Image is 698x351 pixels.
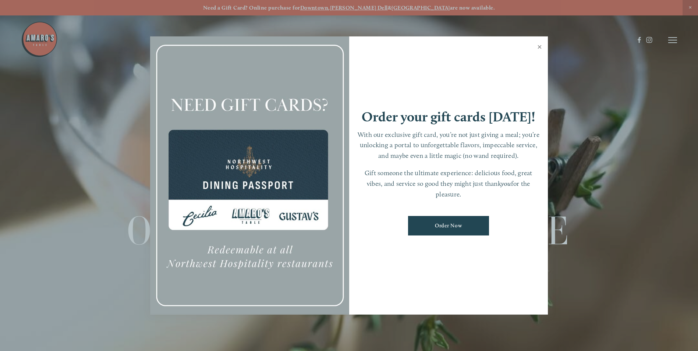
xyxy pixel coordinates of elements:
[532,38,547,58] a: Close
[357,130,541,161] p: With our exclusive gift card, you’re not just giving a meal; you’re unlocking a portal to unforge...
[362,110,535,124] h1: Order your gift cards [DATE]!
[357,168,541,199] p: Gift someone the ultimate experience: delicious food, great vibes, and service so good they might...
[501,180,511,187] em: you
[408,216,489,235] a: Order Now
